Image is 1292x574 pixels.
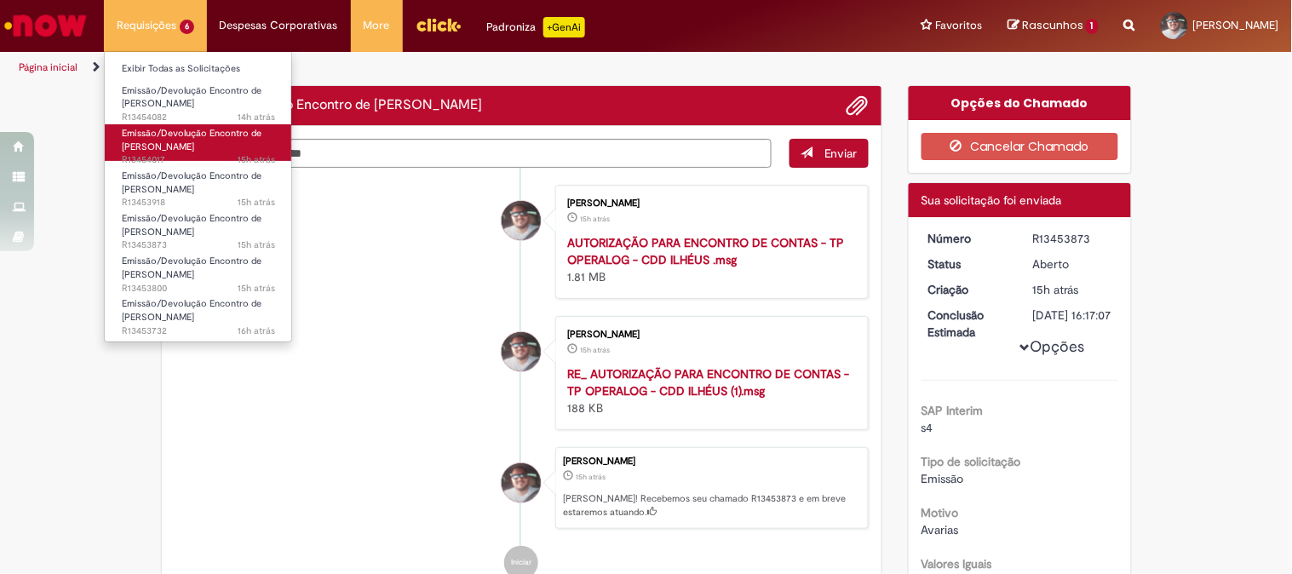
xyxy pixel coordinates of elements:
[122,169,261,196] span: Emissão/Devolução Encontro de [PERSON_NAME]
[364,17,390,34] span: More
[238,282,275,295] time: 27/08/2025 17:04:17
[567,365,851,416] div: 188 KB
[567,235,844,267] a: AUTORIZAÇÃO PARA ENCONTRO DE CONTAS - TP OPERALOG - CDD ILHÉUS .msg
[1033,255,1112,273] div: Aberto
[175,98,483,113] h2: Emissão/Devolução Encontro de Contas Fornecedor Histórico de tíquete
[580,214,610,224] span: 15h atrás
[916,255,1020,273] dt: Status
[922,471,964,486] span: Emissão
[916,281,1020,298] dt: Criação
[487,17,585,37] div: Padroniza
[122,153,275,167] span: R13454017
[567,330,851,340] div: [PERSON_NAME]
[238,196,275,209] span: 15h atrás
[122,111,275,124] span: R13454082
[1022,17,1083,33] span: Rascunhos
[922,403,984,418] b: SAP Interim
[122,212,261,238] span: Emissão/Devolução Encontro de [PERSON_NAME]
[916,307,1020,341] dt: Conclusão Estimada
[922,420,933,435] span: s4
[1033,230,1112,247] div: R13453873
[1193,18,1279,32] span: [PERSON_NAME]
[117,17,176,34] span: Requisições
[1033,282,1079,297] time: 27/08/2025 17:17:03
[122,238,275,252] span: R13453873
[909,86,1131,120] div: Opções do Chamado
[122,297,261,324] span: Emissão/Devolução Encontro de [PERSON_NAME]
[105,210,292,246] a: Aberto R13453873 : Emissão/Devolução Encontro de Contas Fornecedor
[916,230,1020,247] dt: Número
[122,84,261,111] span: Emissão/Devolução Encontro de [PERSON_NAME]
[922,556,992,571] b: Valores Iguais
[122,282,275,296] span: R13453800
[2,9,89,43] img: ServiceNow
[922,454,1021,469] b: Tipo de solicitação
[580,214,610,224] time: 27/08/2025 17:16:23
[105,167,292,204] a: Aberto R13453918 : Emissão/Devolução Encontro de Contas Fornecedor
[175,139,772,168] textarea: Digite sua mensagem aqui...
[122,255,261,281] span: Emissão/Devolução Encontro de [PERSON_NAME]
[563,492,859,519] p: [PERSON_NAME]! Recebemos seu chamado R13453873 e em breve estaremos atuando.
[238,111,275,123] span: 14h atrás
[1033,307,1112,324] div: [DATE] 16:17:07
[502,332,541,371] div: Felipe Silva Amorim Alves
[238,282,275,295] span: 15h atrás
[105,60,292,78] a: Exibir Todas as Solicitações
[1086,19,1099,34] span: 1
[19,60,78,74] a: Página inicial
[922,192,1062,208] span: Sua solicitação foi enviada
[1033,281,1112,298] div: 27/08/2025 17:17:03
[104,51,292,342] ul: Requisições
[238,196,275,209] time: 27/08/2025 17:26:35
[543,17,585,37] p: +GenAi
[220,17,338,34] span: Despesas Corporativas
[238,153,275,166] span: 15h atrás
[175,447,870,529] li: Felipe Silva Amorim Alves
[580,345,610,355] span: 15h atrás
[238,238,275,251] span: 15h atrás
[122,127,261,153] span: Emissão/Devolução Encontro de [PERSON_NAME]
[238,238,275,251] time: 27/08/2025 17:17:05
[824,146,858,161] span: Enviar
[1008,18,1099,34] a: Rascunhos
[580,345,610,355] time: 27/08/2025 17:13:41
[922,522,959,537] span: Avarias
[105,124,292,161] a: Aberto R13454017 : Emissão/Devolução Encontro de Contas Fornecedor
[416,12,462,37] img: click_logo_yellow_360x200.png
[1033,282,1079,297] span: 15h atrás
[502,201,541,240] div: Felipe Silva Amorim Alves
[790,139,869,168] button: Enviar
[105,82,292,118] a: Aberto R13454082 : Emissão/Devolução Encontro de Contas Fornecedor
[576,472,606,482] time: 27/08/2025 17:17:03
[122,324,275,338] span: R13453732
[576,472,606,482] span: 15h atrás
[567,366,849,399] a: RE_ AUTORIZAÇÃO PARA ENCONTRO DE CONTAS - TP OPERALOG - CDD ILHÉUS (1).msg
[180,20,194,34] span: 6
[922,505,959,520] b: Motivo
[935,17,982,34] span: Favoritos
[105,252,292,289] a: Aberto R13453800 : Emissão/Devolução Encontro de Contas Fornecedor
[922,133,1118,160] button: Cancelar Chamado
[238,324,275,337] span: 16h atrás
[122,196,275,210] span: R13453918
[847,95,869,117] button: Adicionar anexos
[238,324,275,337] time: 27/08/2025 16:53:39
[502,463,541,502] div: Felipe Silva Amorim Alves
[563,456,859,467] div: [PERSON_NAME]
[567,198,851,209] div: [PERSON_NAME]
[238,153,275,166] time: 27/08/2025 17:42:55
[105,295,292,331] a: Aberto R13453732 : Emissão/Devolução Encontro de Contas Fornecedor
[238,111,275,123] time: 27/08/2025 17:59:19
[13,52,848,83] ul: Trilhas de página
[567,234,851,285] div: 1.81 MB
